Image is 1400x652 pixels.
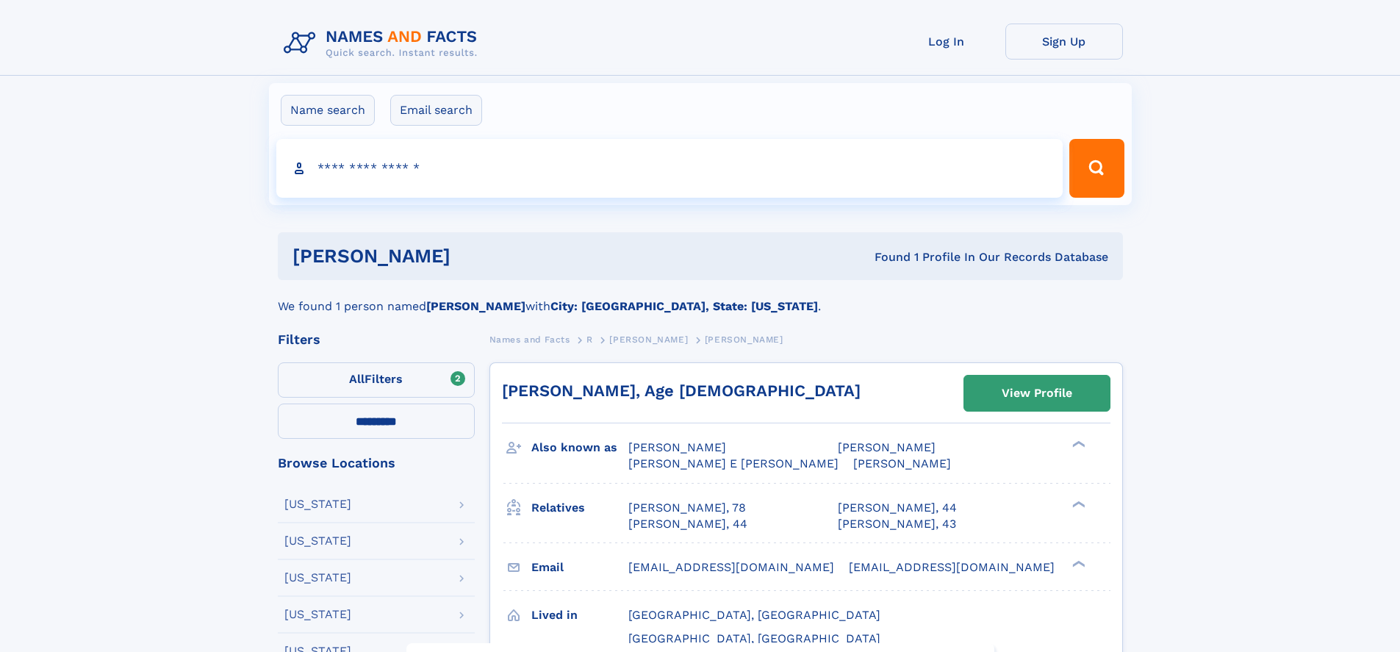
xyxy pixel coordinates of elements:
span: [EMAIL_ADDRESS][DOMAIN_NAME] [849,560,1055,574]
div: ❯ [1069,559,1086,568]
a: [PERSON_NAME], 44 [838,500,957,516]
div: View Profile [1002,376,1072,410]
h3: Also known as [531,435,628,460]
span: [PERSON_NAME] [609,334,688,345]
div: We found 1 person named with . [278,280,1123,315]
div: [US_STATE] [284,498,351,510]
h3: Email [531,555,628,580]
h3: Lived in [531,603,628,628]
a: [PERSON_NAME], 44 [628,516,747,532]
span: [PERSON_NAME] [628,440,726,454]
button: Search Button [1069,139,1124,198]
span: [PERSON_NAME] [838,440,936,454]
span: [PERSON_NAME] [705,334,783,345]
label: Email search [390,95,482,126]
div: ❯ [1069,440,1086,449]
a: [PERSON_NAME], Age [DEMOGRAPHIC_DATA] [502,381,861,400]
span: [PERSON_NAME] E [PERSON_NAME] [628,456,839,470]
a: [PERSON_NAME] [609,330,688,348]
span: All [349,372,365,386]
span: [GEOGRAPHIC_DATA], [GEOGRAPHIC_DATA] [628,631,880,645]
a: [PERSON_NAME], 43 [838,516,956,532]
b: City: [GEOGRAPHIC_DATA], State: [US_STATE] [550,299,818,313]
h3: Relatives [531,495,628,520]
span: [PERSON_NAME] [853,456,951,470]
a: R [586,330,593,348]
h1: [PERSON_NAME] [292,247,663,265]
div: Browse Locations [278,456,475,470]
a: Sign Up [1005,24,1123,60]
label: Filters [278,362,475,398]
span: [EMAIL_ADDRESS][DOMAIN_NAME] [628,560,834,574]
label: Name search [281,95,375,126]
b: [PERSON_NAME] [426,299,525,313]
div: Filters [278,333,475,346]
img: Logo Names and Facts [278,24,489,63]
div: Found 1 Profile In Our Records Database [662,249,1108,265]
span: [GEOGRAPHIC_DATA], [GEOGRAPHIC_DATA] [628,608,880,622]
div: [US_STATE] [284,609,351,620]
span: R [586,334,593,345]
input: search input [276,139,1063,198]
a: Names and Facts [489,330,570,348]
div: [US_STATE] [284,572,351,584]
div: ❯ [1069,499,1086,509]
div: [US_STATE] [284,535,351,547]
a: View Profile [964,376,1110,411]
a: Log In [888,24,1005,60]
a: [PERSON_NAME], 78 [628,500,746,516]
